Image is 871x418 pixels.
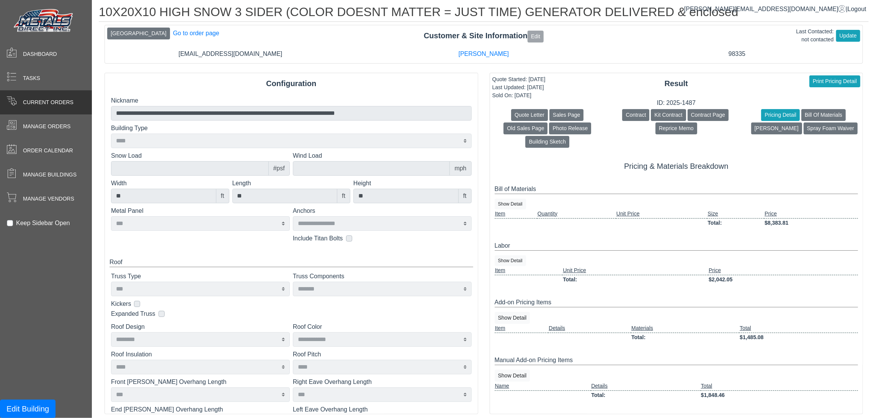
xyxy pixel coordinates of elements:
[111,377,290,387] label: Front [PERSON_NAME] Overhang Length
[23,147,73,155] span: Order Calendar
[111,272,290,281] label: Truss Type
[495,370,530,382] button: Show Detail
[111,299,131,309] label: Kickers
[739,333,858,342] td: $1,485.08
[293,272,472,281] label: Truss Components
[796,28,834,44] div: Last Contacted: not contacted
[688,109,729,121] button: Contract Page
[495,199,526,209] button: Show Detail
[631,333,739,342] td: Total:
[548,324,631,333] td: Details
[458,189,472,203] div: ft
[562,266,708,275] td: Unit Price
[23,195,74,203] span: Manage Vendors
[459,51,509,57] a: [PERSON_NAME]
[495,266,563,275] td: Item
[353,179,472,188] label: Height
[495,209,537,219] td: Item
[173,30,219,36] a: Go to order page
[684,6,846,12] a: [PERSON_NAME][EMAIL_ADDRESS][DOMAIN_NAME]
[761,109,799,121] button: Pricing Detail
[293,151,472,160] label: Wind Load
[739,324,858,333] td: Total
[109,258,473,267] div: Roof
[836,30,860,42] button: Update
[293,322,472,331] label: Roof Color
[111,322,290,331] label: Roof Design
[111,179,229,188] label: Width
[809,75,860,87] button: Print Pricing Detail
[549,109,584,121] button: Sales Page
[111,350,290,359] label: Roof Insulation
[293,405,472,414] label: Left Eave Overhang Length
[495,255,526,266] button: Show Detail
[492,91,546,100] div: Sold On: [DATE]
[111,206,290,216] label: Metal Panel
[495,185,858,194] div: Bill of Materials
[511,109,548,121] button: Quote Letter
[23,98,74,106] span: Current Orders
[23,50,57,58] span: Dashboard
[537,209,616,219] td: Quantity
[495,298,858,307] div: Add-on Pricing Items
[549,122,591,134] button: Photo Release
[528,31,544,42] button: Edit
[293,206,472,216] label: Anchors
[23,122,70,131] span: Manage Orders
[751,122,802,134] button: [PERSON_NAME]
[111,405,290,414] label: End [PERSON_NAME] Overhang Length
[293,234,343,243] label: Include Titan Bolts
[111,124,472,133] label: Building Type
[708,275,858,284] td: $2,042.05
[111,96,472,105] label: Nickname
[449,161,471,176] div: mph
[105,78,478,89] div: Configuration
[495,162,858,171] h5: Pricing & Materials Breakdown
[104,49,357,59] div: [EMAIL_ADDRESS][DOMAIN_NAME]
[801,109,846,121] button: Bill Of Materials
[804,122,858,134] button: Spray Foam Waiver
[684,5,866,14] div: |
[16,219,70,228] label: Keep Sidebar Open
[848,6,866,12] span: Logout
[337,189,350,203] div: ft
[23,74,40,82] span: Tasks
[708,266,858,275] td: Price
[111,151,290,160] label: Snow Load
[610,49,864,59] div: 98335
[651,109,686,121] button: Kit Contract
[764,218,858,227] td: $8,383.81
[495,356,858,365] div: Manual Add-on Pricing Items
[293,350,472,359] label: Roof Pitch
[631,324,739,333] td: Materials
[232,179,351,188] label: Length
[293,377,472,387] label: Right Eave Overhang Length
[495,382,591,391] td: Name
[525,136,569,148] button: Building Sketch
[492,75,546,83] div: Quote Started: [DATE]
[562,275,708,284] td: Total:
[701,382,858,391] td: Total
[105,30,863,42] div: Customer & Site Information
[707,218,764,227] td: Total:
[111,309,155,318] label: Expanded Truss
[268,161,290,176] div: #psf
[707,209,764,219] td: Size
[701,390,858,400] td: $1,848.46
[591,382,701,391] td: Details
[495,312,530,324] button: Show Detail
[490,98,863,108] div: ID: 2025-1487
[495,241,858,251] div: Labor
[107,28,170,39] button: [GEOGRAPHIC_DATA]
[11,7,77,35] img: Metals Direct Inc Logo
[503,122,547,134] button: Old Sales Page
[99,5,869,22] h1: 10X20X10 HIGH SNOW 3 SIDER (COLOR DOESNT MATTER = JUST TIME) GENERATOR DELIVERED & enclosed
[23,171,77,179] span: Manage Buildings
[616,209,708,219] td: Unit Price
[591,390,701,400] td: Total:
[495,324,549,333] td: Item
[492,83,546,91] div: Last Updated: [DATE]
[764,209,858,219] td: Price
[490,78,863,89] div: Result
